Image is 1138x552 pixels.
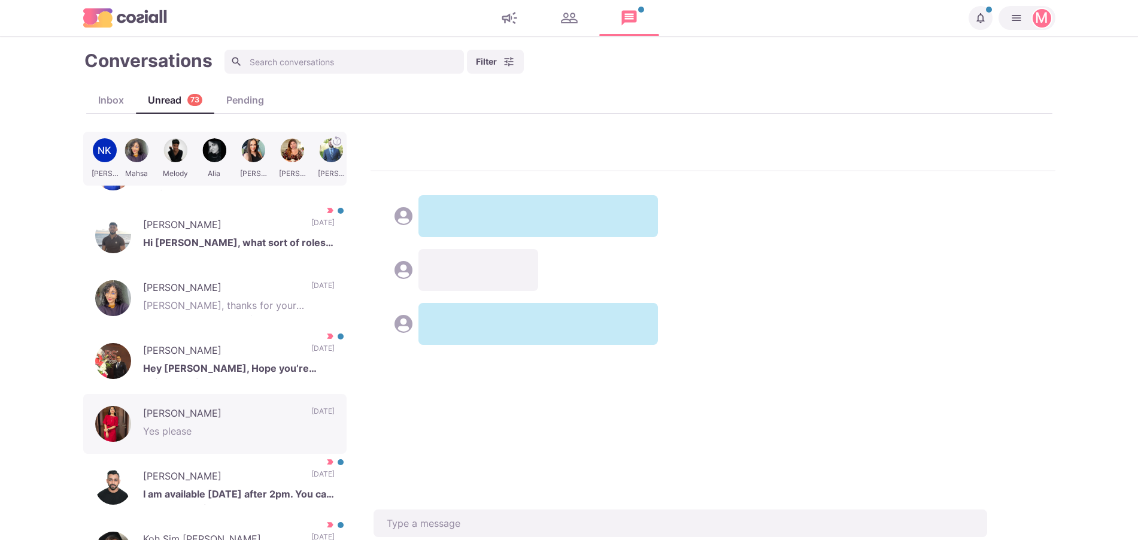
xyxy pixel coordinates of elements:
[224,50,464,74] input: Search conversations
[143,532,299,550] p: Koh Sim [PERSON_NAME]
[95,469,131,505] img: Mohammed Rashid
[143,487,335,505] p: I am available [DATE] after 2pm. You can contact me via WhatsApp [PHONE_NUMBER]. Thank you.
[969,6,993,30] button: Notifications
[95,280,131,316] img: Mahsa Mohtashamkhani
[311,280,335,298] p: [DATE]
[143,280,299,298] p: [PERSON_NAME]
[311,469,335,487] p: [DATE]
[95,217,131,253] img: Hash Afzal
[1035,11,1048,25] div: Martin
[95,343,131,379] img: Ayman Omar
[214,93,276,107] div: Pending
[143,343,299,361] p: [PERSON_NAME]
[95,406,131,442] img: Navjyoth Kaur
[143,361,335,379] p: Hey [PERSON_NAME], Hope you’re doing well, it’s my pleasure to answer your questions.
[143,235,335,253] p: Hi [PERSON_NAME], what sort of roles do you have at the moment
[84,50,213,71] h1: Conversations
[143,298,335,316] p: [PERSON_NAME], thanks for your messages. What type of companies are you currently working with?
[467,50,524,74] button: Filter
[143,406,299,424] p: [PERSON_NAME]
[311,532,335,550] p: [DATE]
[311,343,335,361] p: [DATE]
[83,8,167,27] img: logo
[311,217,335,235] p: [DATE]
[143,217,299,235] p: [PERSON_NAME]
[999,6,1055,30] button: Martin
[311,406,335,424] p: [DATE]
[143,469,299,487] p: [PERSON_NAME]
[143,424,335,442] p: Yes please
[136,93,214,107] div: Unread
[190,95,199,106] p: 73
[86,93,136,107] div: Inbox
